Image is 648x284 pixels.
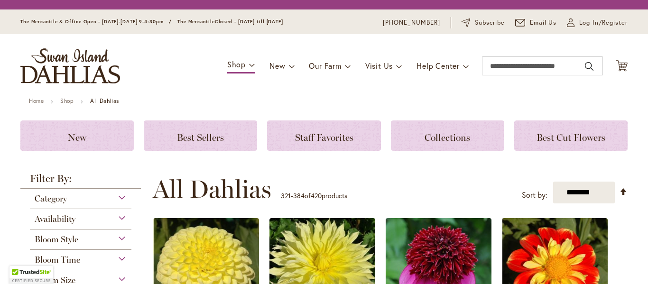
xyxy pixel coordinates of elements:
span: Email Us [530,18,557,27]
a: store logo [20,48,120,83]
span: Our Farm [309,61,341,71]
span: Bloom Style [35,234,78,245]
p: - of products [281,188,347,203]
a: Shop [60,97,74,104]
span: All Dahlias [153,175,271,203]
a: New [20,120,134,151]
a: Collections [391,120,504,151]
span: Bloom Time [35,255,80,265]
strong: Filter By: [20,174,141,189]
div: TrustedSite Certified [9,266,53,284]
span: Visit Us [365,61,393,71]
span: Staff Favorites [295,132,353,143]
span: Collections [425,132,470,143]
a: Staff Favorites [267,120,380,151]
span: Best Sellers [177,132,224,143]
span: Subscribe [475,18,505,27]
span: Closed - [DATE] till [DATE] [215,18,283,25]
a: Best Cut Flowers [514,120,628,151]
span: Log In/Register [579,18,628,27]
span: Help Center [417,61,460,71]
button: Search [585,59,593,74]
span: 321 [281,191,291,200]
a: Subscribe [462,18,505,27]
a: Home [29,97,44,104]
span: New [269,61,285,71]
span: Best Cut Flowers [537,132,605,143]
span: 384 [293,191,305,200]
a: Email Us [515,18,557,27]
span: Availability [35,214,75,224]
a: [PHONE_NUMBER] [383,18,440,27]
a: Log In/Register [567,18,628,27]
span: The Mercantile & Office Open - [DATE]-[DATE] 9-4:30pm / The Mercantile [20,18,215,25]
span: New [68,132,86,143]
a: Best Sellers [144,120,257,151]
strong: All Dahlias [90,97,119,104]
span: Category [35,193,67,204]
span: Shop [227,59,246,69]
label: Sort by: [522,186,547,204]
span: 420 [311,191,322,200]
